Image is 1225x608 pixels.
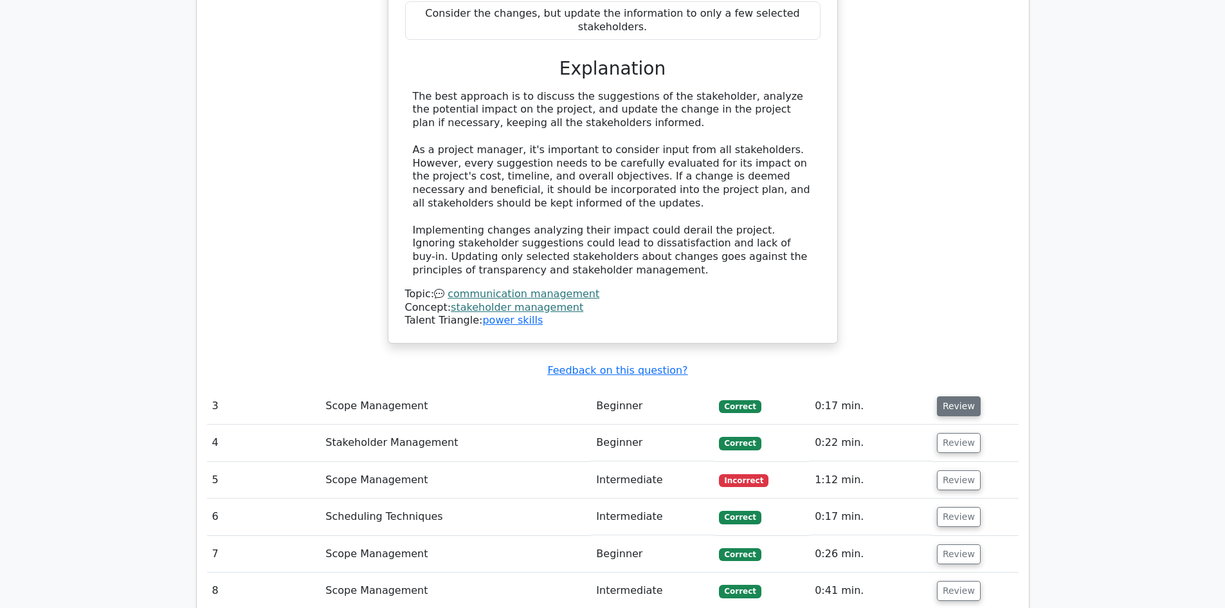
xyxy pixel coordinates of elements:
[937,507,981,527] button: Review
[405,1,821,40] div: Consider the changes, but update the information to only a few selected stakeholders.
[482,314,543,326] a: power skills
[405,288,821,327] div: Talent Triangle:
[207,425,321,461] td: 4
[591,388,714,425] td: Beginner
[547,364,687,376] a: Feedback on this question?
[937,544,981,564] button: Review
[937,396,981,416] button: Review
[207,462,321,499] td: 5
[810,499,932,535] td: 0:17 min.
[937,433,981,453] button: Review
[719,437,761,450] span: Correct
[413,58,813,80] h3: Explanation
[591,499,714,535] td: Intermediate
[810,425,932,461] td: 0:22 min.
[810,388,932,425] td: 0:17 min.
[451,301,583,313] a: stakeholder management
[448,288,599,300] a: communication management
[320,425,591,461] td: Stakeholder Management
[320,499,591,535] td: Scheduling Techniques
[320,462,591,499] td: Scope Management
[405,301,821,315] div: Concept:
[320,388,591,425] td: Scope Management
[207,499,321,535] td: 6
[207,388,321,425] td: 3
[591,425,714,461] td: Beginner
[810,536,932,573] td: 0:26 min.
[719,474,768,487] span: Incorrect
[937,581,981,601] button: Review
[719,585,761,598] span: Correct
[591,536,714,573] td: Beginner
[320,536,591,573] td: Scope Management
[937,470,981,490] button: Review
[810,462,932,499] td: 1:12 min.
[207,536,321,573] td: 7
[591,462,714,499] td: Intermediate
[719,400,761,413] span: Correct
[719,548,761,561] span: Correct
[719,511,761,524] span: Correct
[405,288,821,301] div: Topic:
[413,90,813,277] div: The best approach is to discuss the suggestions of the stakeholder, analyze the potential impact ...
